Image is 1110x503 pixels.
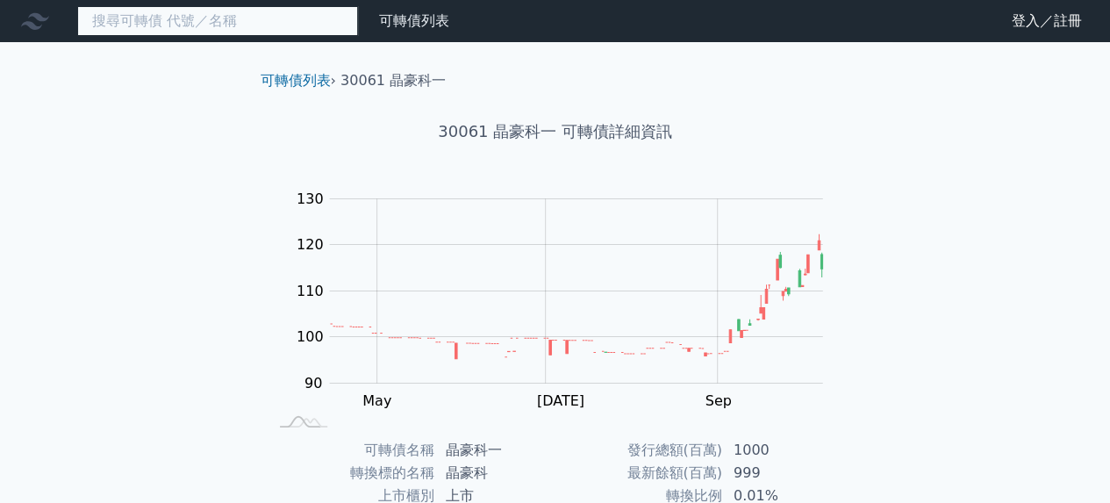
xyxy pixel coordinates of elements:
[297,190,324,207] tspan: 130
[723,439,843,462] td: 1000
[268,462,435,485] td: 轉換標的名稱
[998,7,1096,35] a: 登入／註冊
[435,462,555,485] td: 晶豪科
[268,439,435,462] td: 可轉債名稱
[297,283,324,299] tspan: 110
[555,462,723,485] td: 最新餘額(百萬)
[261,70,336,91] li: ›
[705,392,731,409] tspan: Sep
[304,375,322,392] tspan: 90
[362,392,391,409] tspan: May
[287,190,849,445] g: Chart
[379,12,449,29] a: 可轉債列表
[297,236,324,253] tspan: 120
[297,328,324,345] tspan: 100
[340,70,446,91] li: 30061 晶豪科一
[435,439,555,462] td: 晶豪科一
[537,392,584,409] tspan: [DATE]
[555,439,723,462] td: 發行總額(百萬)
[247,119,864,144] h1: 30061 晶豪科一 可轉債詳細資訊
[723,462,843,485] td: 999
[77,6,358,36] input: 搜尋可轉債 代號／名稱
[261,72,331,89] a: 可轉債列表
